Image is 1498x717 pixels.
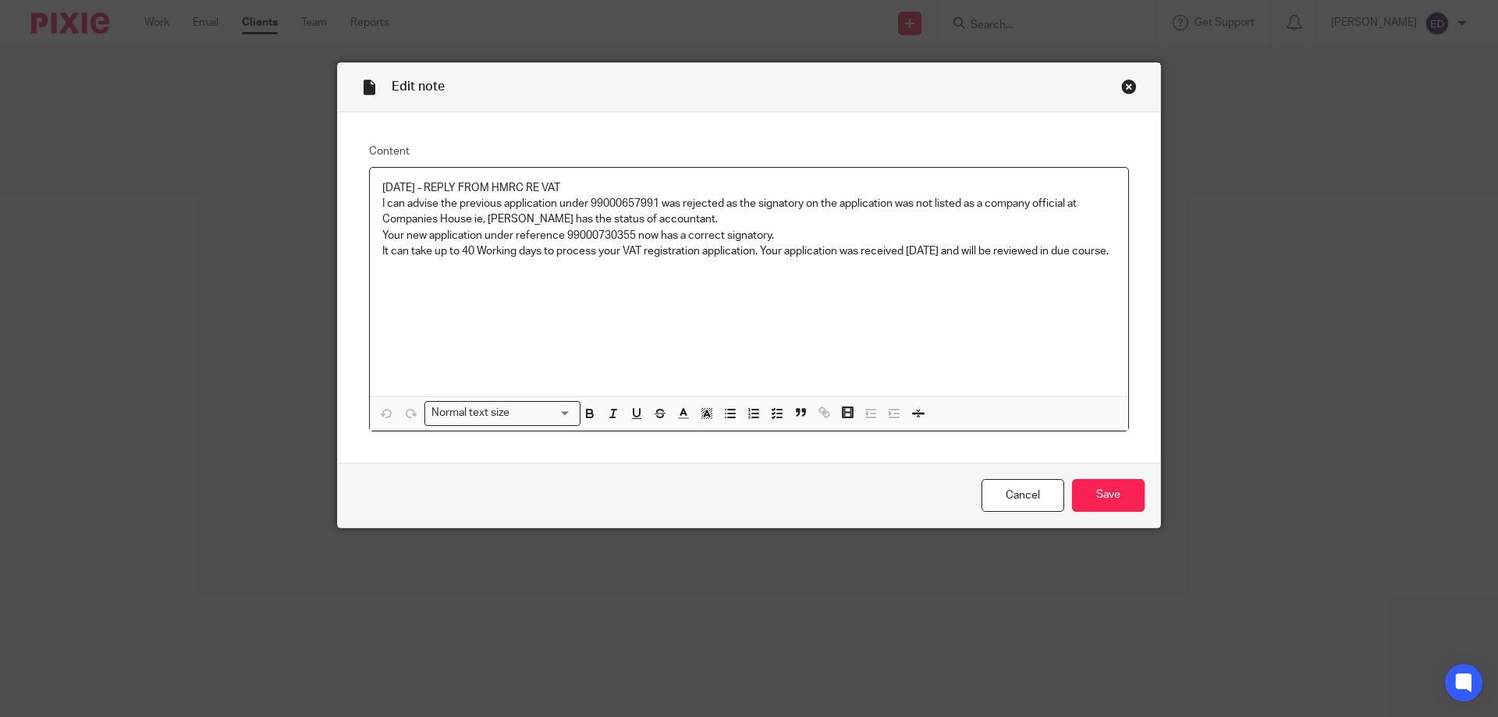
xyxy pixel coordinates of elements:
span: Edit note [392,80,445,93]
div: Search for option [424,401,580,425]
p: It can take up to 40 Working days to process your VAT registration application. Your application ... [382,243,1116,259]
label: Content [369,144,1129,159]
input: Search for option [515,405,571,421]
p: Your new application under reference 99000730355 now has a correct signatory. [382,228,1116,243]
a: Cancel [982,479,1064,513]
p: [DATE] - REPLY FROM HMRC RE VAT [382,180,1116,196]
p: I can advise the previous application under 99000657991 was rejected as the signatory on the appl... [382,196,1116,228]
input: Save [1072,479,1145,513]
span: Normal text size [428,405,513,421]
div: Close this dialog window [1121,79,1137,94]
